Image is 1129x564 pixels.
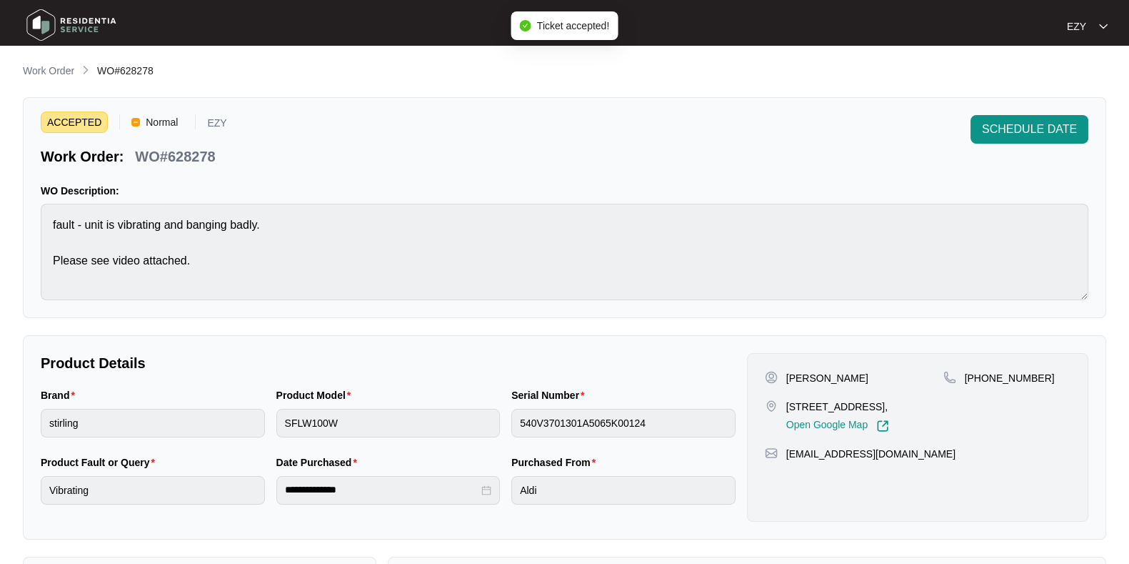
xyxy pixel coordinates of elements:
p: [PERSON_NAME] [786,371,868,385]
img: map-pin [765,400,778,412]
span: SCHEDULE DATE [982,121,1077,138]
input: Date Purchased [285,483,479,498]
p: Work Order [23,64,74,78]
textarea: fault - unit is vibrating and banging badly. Please see video attached. [41,204,1088,300]
img: user-pin [765,371,778,384]
label: Date Purchased [276,455,363,470]
a: Open Google Map [786,420,889,432]
label: Product Model [276,388,357,402]
span: WO#628278 [97,65,154,76]
input: Product Fault or Query [41,476,265,505]
p: [STREET_ADDRESS], [786,400,889,414]
img: residentia service logo [21,4,121,46]
label: Product Fault or Query [41,455,161,470]
p: [PHONE_NUMBER] [965,371,1055,385]
input: Serial Number [511,409,736,437]
p: EZY [1067,19,1086,34]
img: dropdown arrow [1099,23,1108,30]
button: SCHEDULE DATE [970,115,1088,144]
span: check-circle [520,20,531,31]
label: Serial Number [511,388,590,402]
p: Work Order: [41,147,124,167]
input: Brand [41,409,265,437]
p: [EMAIL_ADDRESS][DOMAIN_NAME] [786,447,955,461]
p: Product Details [41,353,736,373]
a: Work Order [20,64,77,79]
span: Normal [140,112,184,133]
p: EZY [207,118,226,133]
span: ACCEPTED [41,112,108,133]
p: WO Description: [41,184,1088,198]
img: Vercel Logo [131,118,140,127]
img: chevron-right [80,64,91,76]
input: Product Model [276,409,501,437]
span: Ticket accepted! [537,20,609,31]
p: WO#628278 [135,147,215,167]
img: map-pin [765,447,778,460]
img: map-pin [943,371,956,384]
input: Purchased From [511,476,736,505]
img: Link-External [876,420,889,432]
label: Purchased From [511,455,601,470]
label: Brand [41,388,81,402]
